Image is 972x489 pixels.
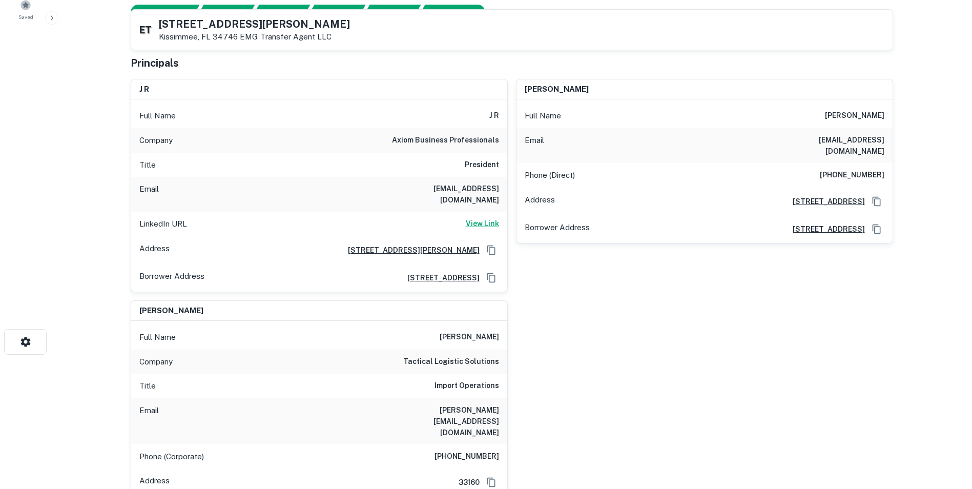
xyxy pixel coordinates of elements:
[159,19,350,29] h5: [STREET_ADDRESS][PERSON_NAME]
[139,356,173,368] p: Company
[820,169,884,181] h6: [PHONE_NUMBER]
[921,407,972,456] iframe: Chat Widget
[361,5,421,20] div: Principals found, still searching for contact information. This may take time...
[195,5,255,20] div: Your request is received and processing...
[340,244,480,256] a: [STREET_ADDRESS][PERSON_NAME]
[139,84,149,95] h6: j r
[139,242,170,258] p: Address
[118,5,195,20] div: Sending borrower request to AI...
[376,404,499,438] h6: [PERSON_NAME][EMAIL_ADDRESS][DOMAIN_NAME]
[761,134,884,157] h6: [EMAIL_ADDRESS][DOMAIN_NAME]
[484,270,499,286] button: Copy Address
[784,196,865,207] a: [STREET_ADDRESS]
[139,380,156,392] p: Title
[525,221,590,237] p: Borrower Address
[525,169,575,181] p: Phone (Direct)
[489,110,499,122] h6: j r
[139,159,156,171] p: Title
[440,331,499,343] h6: [PERSON_NAME]
[139,218,187,230] p: LinkedIn URL
[399,272,480,283] a: [STREET_ADDRESS]
[139,305,203,317] h6: [PERSON_NAME]
[139,270,204,286] p: Borrower Address
[484,242,499,258] button: Copy Address
[240,32,332,41] a: EMG Transfer Agent LLC
[305,5,365,20] div: Principals found, AI now looking for contact information...
[139,23,151,37] p: E T
[376,183,499,206] h6: [EMAIL_ADDRESS][DOMAIN_NAME]
[139,331,176,343] p: Full Name
[139,404,159,438] p: Email
[869,194,884,209] button: Copy Address
[465,159,499,171] h6: President
[435,380,499,392] h6: Import Operations
[139,183,159,206] p: Email
[250,5,310,20] div: Documents found, AI parsing details...
[131,55,179,71] h5: Principals
[450,477,480,488] h6: 33160
[392,134,499,147] h6: axiom business professionals
[784,223,865,235] a: [STREET_ADDRESS]
[525,84,589,95] h6: [PERSON_NAME]
[869,221,884,237] button: Copy Address
[139,110,176,122] p: Full Name
[466,218,499,230] a: View Link
[18,13,33,21] span: Saved
[466,218,499,229] h6: View Link
[139,134,173,147] p: Company
[825,110,884,122] h6: [PERSON_NAME]
[159,32,350,42] p: Kissimmee, FL 34746
[139,451,204,463] p: Phone (Corporate)
[435,451,499,463] h6: [PHONE_NUMBER]
[403,356,499,368] h6: tactical logistic solutions
[525,194,555,209] p: Address
[417,5,498,20] div: AI fulfillment process complete.
[525,110,561,122] p: Full Name
[525,134,544,157] p: Email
